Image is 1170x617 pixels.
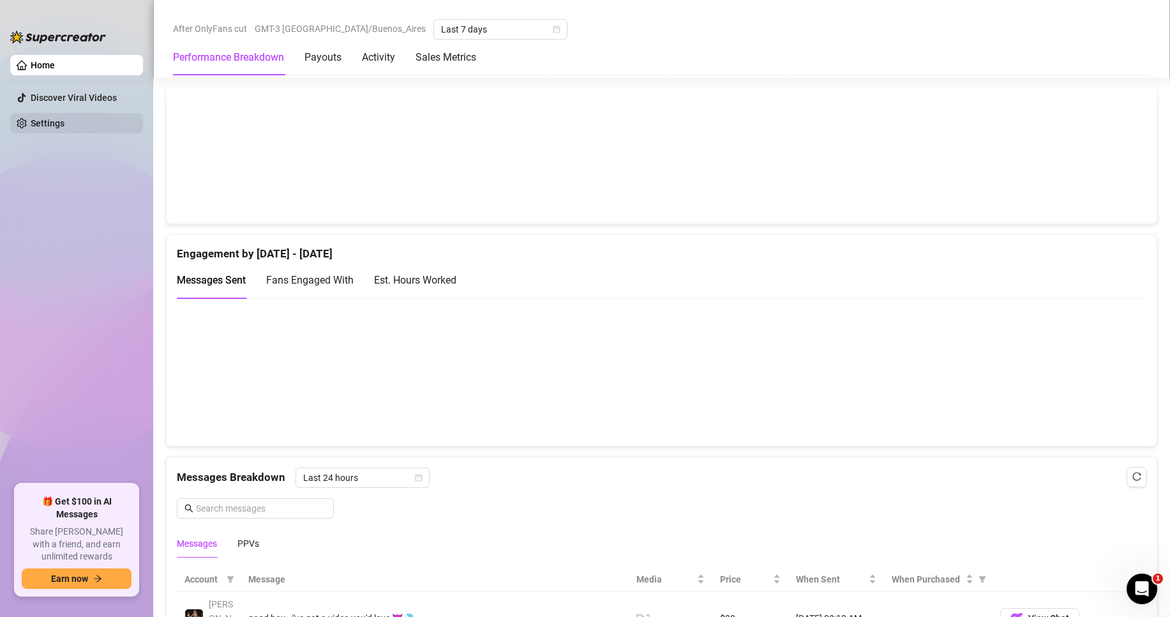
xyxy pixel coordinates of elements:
span: 1 [1153,574,1163,584]
th: When Purchased [884,567,993,592]
span: filter [224,570,237,589]
span: filter [979,575,986,583]
a: Settings [31,118,64,128]
input: Search messages [196,501,326,515]
span: arrow-right [93,574,102,583]
div: Engagement by [DATE] - [DATE] [177,235,1146,263]
div: Messages [177,537,217,551]
span: filter [227,575,234,583]
div: PPVs [237,537,259,551]
span: 🎁 Get $100 in AI Messages [22,496,131,521]
span: Earn now [51,574,88,584]
th: Price [712,567,788,592]
span: calendar [415,474,423,482]
span: Share [PERSON_NAME] with a friend, and earn unlimited rewards [22,526,131,563]
a: Home [31,60,55,70]
span: search [184,504,193,513]
span: Fans Engaged With [266,274,354,286]
th: Message [241,567,629,592]
th: Media [629,567,712,592]
button: Earn nowarrow-right [22,568,131,589]
span: Last 24 hours [303,468,422,487]
span: After OnlyFans cut [173,19,247,38]
span: When Sent [796,572,866,586]
span: filter [976,570,989,589]
span: reload [1132,472,1141,481]
div: Sales Metrics [416,50,476,65]
span: When Purchased [892,572,963,586]
a: Discover Viral Videos [31,93,117,103]
div: Est. Hours Worked [374,272,456,288]
span: Media [636,572,694,586]
span: GMT-3 [GEOGRAPHIC_DATA]/Buenos_Aires [255,19,426,38]
div: Activity [362,50,395,65]
div: Payouts [304,50,341,65]
span: Last 7 days [441,20,560,39]
img: logo-BBDzfeDw.svg [10,31,106,43]
div: Messages Breakdown [177,468,1146,488]
span: Account [184,572,221,586]
th: When Sent [788,567,884,592]
div: Performance Breakdown [173,50,284,65]
iframe: Intercom live chat [1127,574,1157,604]
span: calendar [553,26,560,33]
span: Messages Sent [177,274,246,286]
span: Price [720,572,770,586]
